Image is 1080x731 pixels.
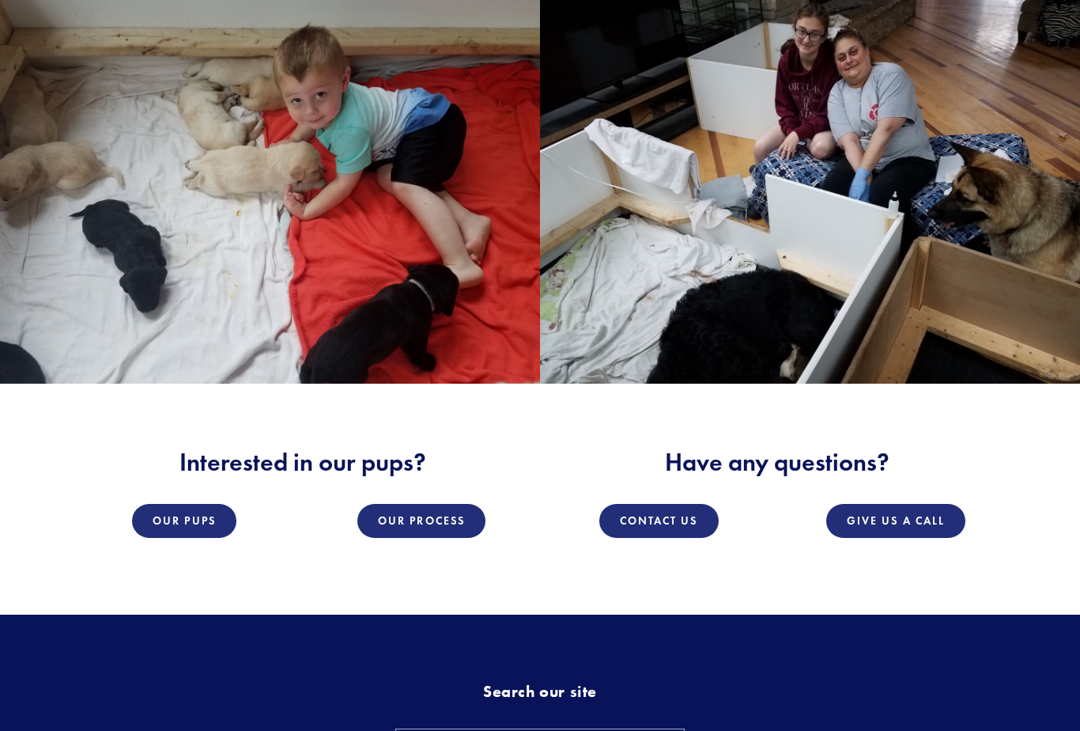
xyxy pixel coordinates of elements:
a: Give Us a Call [826,504,965,538]
a: Our Process [357,504,485,538]
strong: Search our site [483,682,597,701]
h2: Interested in our pups? [79,447,527,477]
a: Our Pups [132,504,236,538]
h2: Have any questions? [553,447,1001,477]
a: Contact Us [599,504,719,538]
